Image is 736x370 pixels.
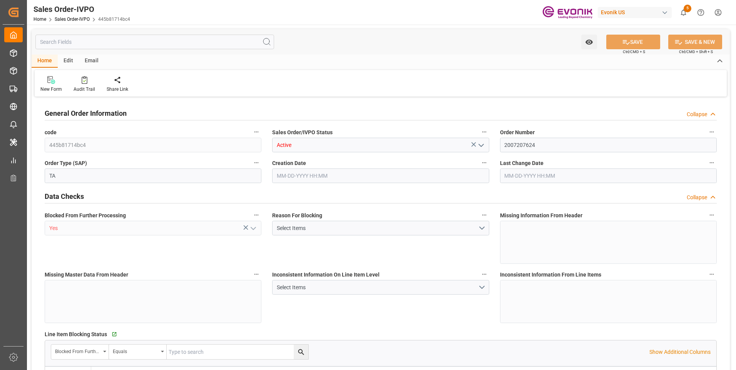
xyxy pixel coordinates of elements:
[500,128,535,137] span: Order Number
[479,127,489,137] button: Sales Order/IVPO Status
[79,55,104,68] div: Email
[500,159,544,167] span: Last Change Date
[55,17,90,22] a: Sales Order-IVPO
[74,86,95,93] div: Audit Trail
[51,345,109,359] button: open menu
[500,168,717,183] input: MM-DD-YYYY HH:MM
[272,271,380,279] span: Inconsistent Information On Line Item Level
[33,3,130,15] div: Sales Order-IVPO
[247,222,259,234] button: open menu
[500,271,601,279] span: Inconsistent Information From Line Items
[58,55,79,68] div: Edit
[272,221,489,235] button: open menu
[32,55,58,68] div: Home
[40,86,62,93] div: New Form
[55,346,100,355] div: Blocked From Further Processing
[272,212,322,220] span: Reason For Blocking
[500,212,582,220] span: Missing Information From Header
[272,159,306,167] span: Creation Date
[479,269,489,279] button: Inconsistent Information On Line Item Level
[581,35,597,49] button: open menu
[251,210,261,220] button: Blocked From Further Processing
[35,35,274,49] input: Search Fields
[707,269,717,279] button: Inconsistent Information From Line Items
[33,17,46,22] a: Home
[692,4,709,21] button: Help Center
[113,346,158,355] div: Equals
[675,4,692,21] button: show 5 new notifications
[475,139,486,151] button: open menu
[272,280,489,295] button: open menu
[251,127,261,137] button: code
[598,5,675,20] button: Evonik US
[45,271,128,279] span: Missing Master Data From Header
[251,158,261,168] button: Order Type (SAP)
[684,5,691,12] span: 5
[109,345,167,359] button: open menu
[45,330,107,338] span: Line Item Blocking Status
[45,108,127,118] h2: General Order Information
[687,110,707,118] div: Collapse
[687,193,707,202] div: Collapse
[272,128,333,137] span: Sales Order/IVPO Status
[277,224,478,232] div: Select Items
[668,35,722,49] button: SAVE & NEW
[606,35,660,49] button: SAVE
[251,269,261,279] button: Missing Master Data From Header
[649,348,711,356] p: Show Additional Columns
[679,49,713,55] span: Ctrl/CMD + Shift + S
[45,212,126,220] span: Blocked From Further Processing
[167,345,308,359] input: Type to search
[45,191,84,202] h2: Data Checks
[479,158,489,168] button: Creation Date
[598,7,672,18] div: Evonik US
[707,158,717,168] button: Last Change Date
[479,210,489,220] button: Reason For Blocking
[294,345,308,359] button: search button
[272,168,489,183] input: MM-DD-YYYY HH:MM
[45,159,87,167] span: Order Type (SAP)
[107,86,128,93] div: Share Link
[623,49,645,55] span: Ctrl/CMD + S
[707,210,717,220] button: Missing Information From Header
[277,283,478,292] div: Select Items
[542,6,592,19] img: Evonik-brand-mark-Deep-Purple-RGB.jpeg_1700498283.jpeg
[707,127,717,137] button: Order Number
[45,128,57,137] span: code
